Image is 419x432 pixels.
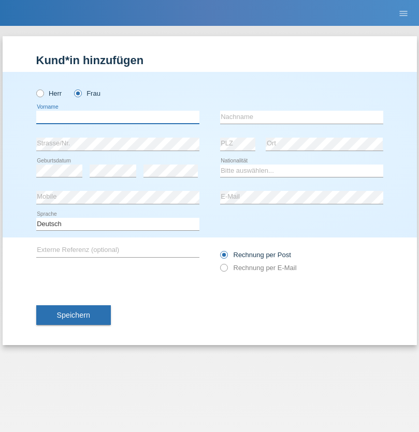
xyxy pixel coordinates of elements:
label: Rechnung per Post [220,251,291,259]
input: Rechnung per Post [220,251,227,264]
h1: Kund*in hinzufügen [36,54,383,67]
label: Frau [74,90,100,97]
i: menu [398,8,409,19]
label: Rechnung per E-Mail [220,264,297,272]
button: Speichern [36,305,111,325]
input: Frau [74,90,81,96]
input: Rechnung per E-Mail [220,264,227,277]
label: Herr [36,90,62,97]
a: menu [393,10,414,16]
span: Speichern [57,311,90,319]
input: Herr [36,90,43,96]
